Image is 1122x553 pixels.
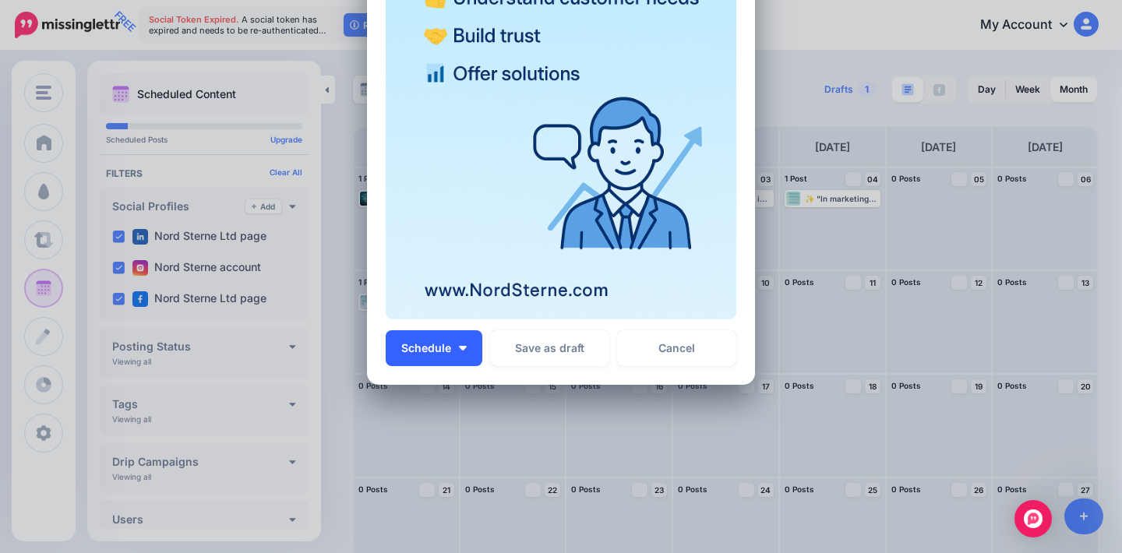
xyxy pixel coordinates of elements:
span: Schedule [401,343,451,354]
div: Open Intercom Messenger [1014,500,1052,537]
button: Schedule [386,330,482,366]
button: Save as draft [490,330,609,366]
a: Cancel [617,330,736,366]
img: arrow-down-white.png [459,346,467,350]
